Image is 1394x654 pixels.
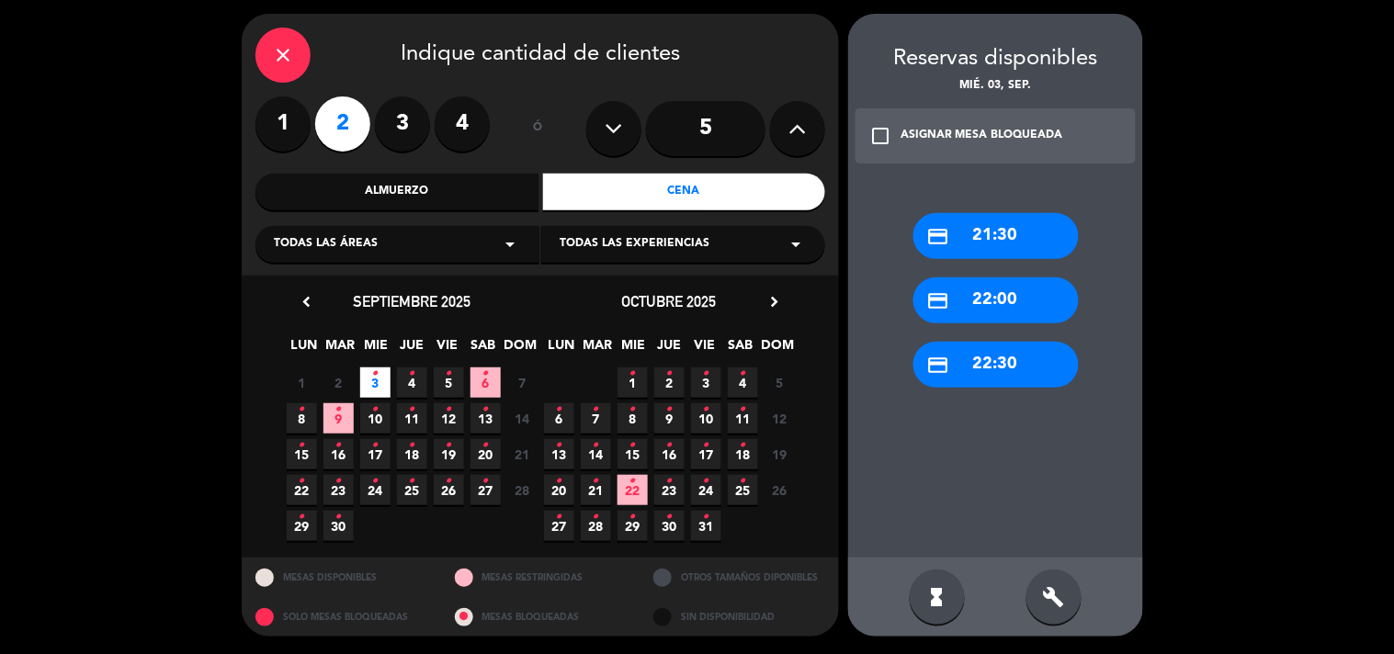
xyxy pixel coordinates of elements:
[446,431,452,460] i: •
[765,367,795,398] span: 5
[469,334,499,365] span: SAB
[785,233,807,255] i: arrow_drop_down
[765,475,795,505] span: 26
[397,439,427,469] span: 18
[544,475,574,505] span: 20
[926,586,948,608] i: hourglass_full
[507,403,538,434] span: 14
[913,213,1079,259] div: 21:30
[640,597,839,637] div: SIN DISPONIBILIDAD
[409,359,415,389] i: •
[618,403,648,434] span: 8
[581,439,611,469] span: 14
[289,334,320,365] span: LUN
[323,403,354,434] span: 9
[397,367,427,398] span: 4
[740,359,746,389] i: •
[556,502,562,532] i: •
[654,439,685,469] span: 16
[470,403,501,434] span: 13
[618,511,648,541] span: 29
[397,334,427,365] span: JUE
[728,439,758,469] span: 18
[409,395,415,424] i: •
[287,511,317,541] span: 29
[543,174,826,210] div: Cena
[372,395,379,424] i: •
[593,431,599,460] i: •
[583,334,613,365] span: MAR
[507,475,538,505] span: 28
[315,96,370,152] label: 2
[255,174,538,210] div: Almuerzo
[654,511,685,541] span: 30
[654,334,685,365] span: JUE
[691,403,721,434] span: 10
[323,367,354,398] span: 2
[560,235,709,254] span: Todas las experiencias
[728,403,758,434] span: 11
[335,431,342,460] i: •
[581,511,611,541] span: 28
[372,431,379,460] i: •
[593,467,599,496] i: •
[434,367,464,398] span: 5
[666,395,673,424] i: •
[470,439,501,469] span: 20
[323,475,354,505] span: 23
[618,367,648,398] span: 1
[740,395,746,424] i: •
[544,511,574,541] span: 27
[581,403,611,434] span: 7
[869,125,891,147] i: check_box_outline_blank
[325,334,356,365] span: MAR
[504,334,535,365] span: DOM
[255,28,825,83] div: Indique cantidad de clientes
[703,502,709,532] i: •
[901,127,1063,145] div: ASIGNAR MESA BLOQUEADA
[556,395,562,424] i: •
[629,395,636,424] i: •
[691,367,721,398] span: 3
[482,467,489,496] i: •
[927,225,950,248] i: credit_card
[297,292,316,311] i: chevron_left
[666,502,673,532] i: •
[353,292,470,310] span: septiembre 2025
[618,439,648,469] span: 15
[740,467,746,496] i: •
[691,439,721,469] span: 17
[848,77,1143,96] div: mié. 03, sep.
[335,395,342,424] i: •
[629,359,636,389] i: •
[927,354,950,377] i: credit_card
[547,334,577,365] span: LUN
[765,403,795,434] span: 12
[618,334,649,365] span: MIE
[299,431,305,460] i: •
[728,367,758,398] span: 4
[360,439,391,469] span: 17
[482,431,489,460] i: •
[470,475,501,505] span: 27
[441,597,640,637] div: MESAS BLOQUEADAS
[397,475,427,505] span: 25
[640,558,839,597] div: OTROS TAMAÑOS DIPONIBLES
[409,431,415,460] i: •
[446,359,452,389] i: •
[508,96,568,161] div: ó
[629,467,636,496] i: •
[544,403,574,434] span: 6
[287,475,317,505] span: 22
[629,431,636,460] i: •
[375,96,430,152] label: 3
[593,395,599,424] i: •
[654,367,685,398] span: 2
[593,502,599,532] i: •
[441,558,640,597] div: MESAS RESTRINGIDAS
[255,96,311,152] label: 1
[434,475,464,505] span: 26
[556,431,562,460] i: •
[360,475,391,505] span: 24
[242,558,441,597] div: MESAS DISPONIBLES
